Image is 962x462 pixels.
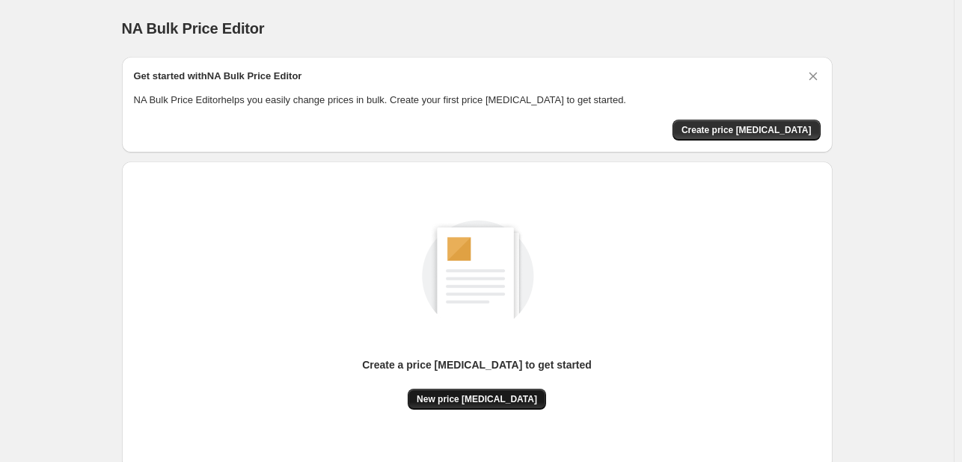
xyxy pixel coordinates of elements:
[134,93,821,108] p: NA Bulk Price Editor helps you easily change prices in bulk. Create your first price [MEDICAL_DAT...
[681,124,812,136] span: Create price [MEDICAL_DATA]
[673,120,821,141] button: Create price change job
[134,69,302,84] h2: Get started with NA Bulk Price Editor
[122,20,265,37] span: NA Bulk Price Editor
[806,69,821,84] button: Dismiss card
[417,393,537,405] span: New price [MEDICAL_DATA]
[408,389,546,410] button: New price [MEDICAL_DATA]
[362,357,592,372] p: Create a price [MEDICAL_DATA] to get started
